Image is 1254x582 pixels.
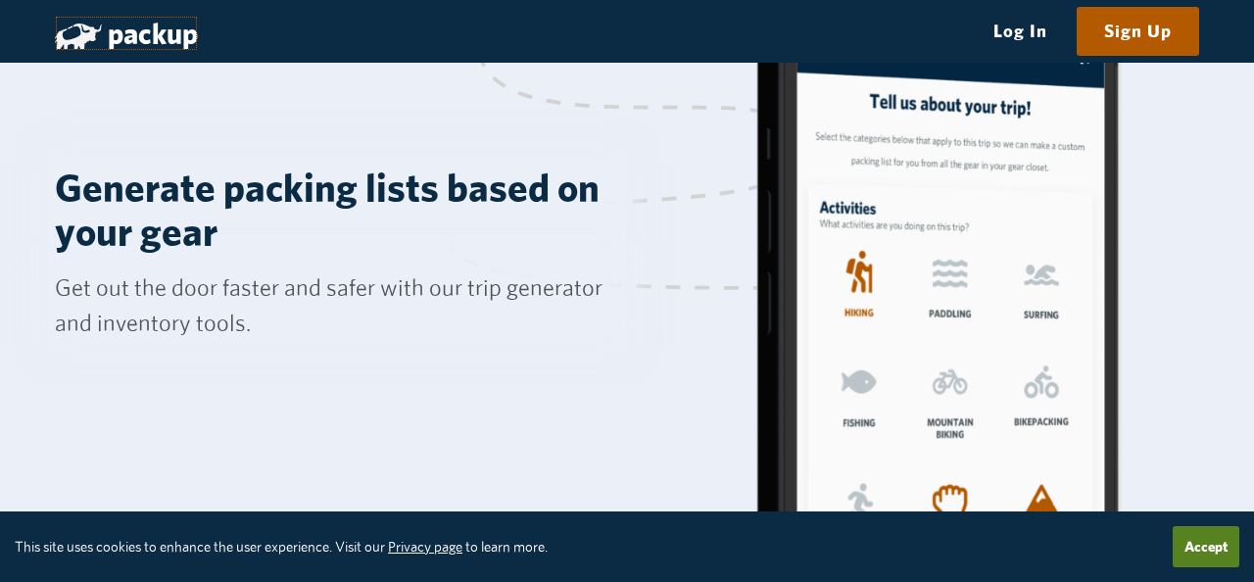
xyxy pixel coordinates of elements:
a: packup [55,16,198,51]
a: Sign Up [1078,10,1198,53]
a: Log In [967,10,1074,53]
p: Get out the door faster and safer with our trip generator and inventory tools. [55,269,619,340]
a: Privacy page [388,538,462,555]
small: This site uses cookies to enhance the user experience. Visit our to learn more. [15,538,548,555]
h2: Generate packing lists based on your gear [55,166,619,253]
button: Accept cookies [1173,526,1239,567]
